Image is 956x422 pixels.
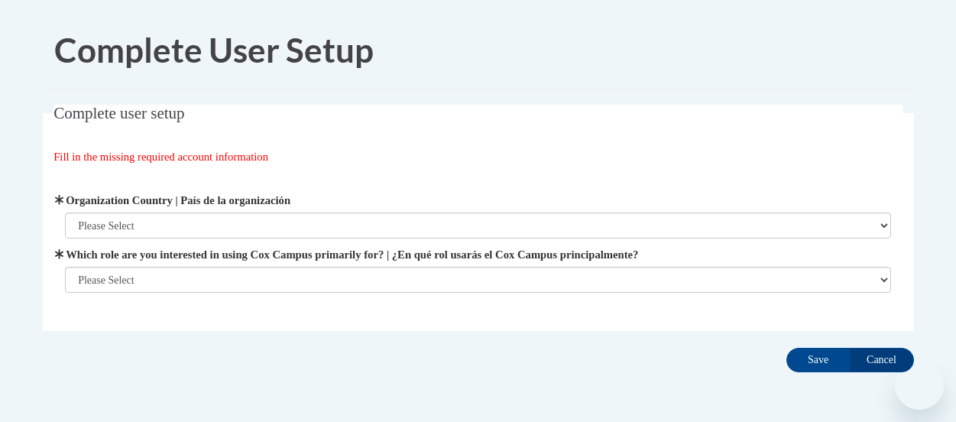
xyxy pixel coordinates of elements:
[65,192,891,209] label: Organization Country | País de la organización
[54,30,374,70] span: Complete User Setup
[895,361,944,410] iframe: Button to launch messaging window
[53,104,184,122] span: Complete user setup
[65,246,891,263] label: Which role are you interested in using Cox Campus primarily for? | ¿En qué rol usarás el Cox Camp...
[850,348,914,372] input: Cancel
[786,348,851,372] input: Save
[53,151,268,163] span: Fill in the missing required account information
